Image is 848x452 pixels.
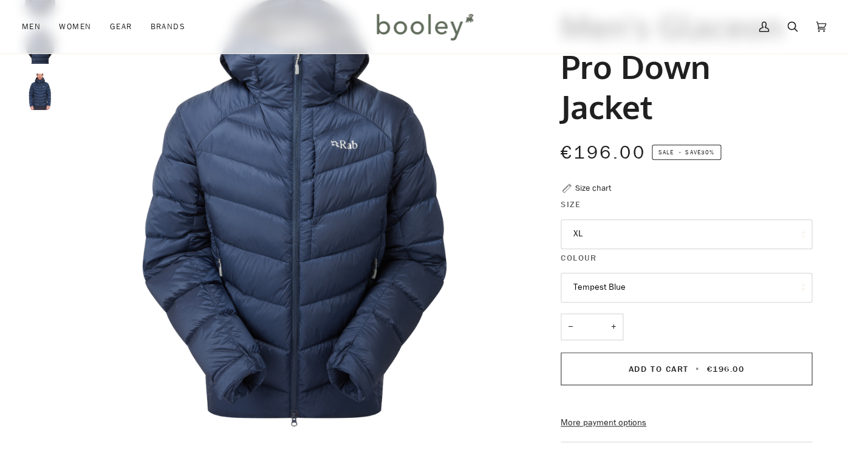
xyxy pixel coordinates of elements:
[700,148,714,157] span: 30%
[371,9,477,44] img: Booley
[561,313,580,341] button: −
[561,219,812,249] button: XL
[150,21,185,33] span: Brands
[561,273,812,303] button: Tempest Blue
[561,140,646,165] span: €196.00
[629,363,689,375] span: Add to Cart
[675,148,685,157] em: •
[561,416,812,430] a: More payment options
[561,6,803,126] h1: Men's Glaceon Pro Down Jacket
[561,252,597,264] span: Colour
[575,182,611,194] div: Size chart
[652,145,721,160] span: Save
[658,148,674,157] span: Sale
[22,21,41,33] span: Men
[110,21,132,33] span: Gear
[561,352,812,385] button: Add to Cart • €196.00
[604,313,623,341] button: +
[59,21,91,33] span: Women
[692,363,703,375] span: •
[706,363,744,375] span: €196.00
[561,198,581,211] span: Size
[561,313,623,341] input: Quantity
[22,74,58,110] img: Rab Men's Glaceon Pro Down Jacket Tempest Blue - Booley Galway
